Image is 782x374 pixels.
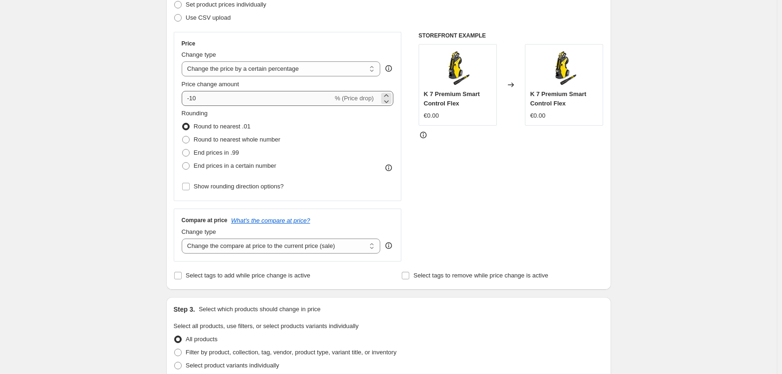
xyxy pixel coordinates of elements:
[194,149,239,156] span: End prices in .99
[194,123,251,130] span: Round to nearest .01
[194,162,276,169] span: End prices in a certain number
[384,241,393,250] div: help
[413,272,548,279] span: Select tags to remove while price change is active
[530,111,546,120] div: €0.00
[335,95,374,102] span: % (Price drop)
[546,49,583,87] img: d2_f1d6b06a-85ff-4f40-93ad-51aab43c5c40_80x.jpg
[174,322,359,329] span: Select all products, use filters, or select products variants individually
[384,64,393,73] div: help
[182,91,333,106] input: -15
[424,111,439,120] div: €0.00
[182,81,239,88] span: Price change amount
[424,90,480,107] span: K 7 Premium Smart Control Flex
[186,14,231,21] span: Use CSV upload
[186,272,310,279] span: Select tags to add while price change is active
[182,217,228,224] h3: Compare at price
[182,110,208,117] span: Rounding
[194,183,284,190] span: Show rounding direction options?
[182,40,195,47] h3: Price
[186,349,397,356] span: Filter by product, collection, tag, vendor, product type, variant title, or inventory
[174,305,195,314] h2: Step 3.
[199,305,320,314] p: Select which products should change in price
[186,362,279,369] span: Select product variants individually
[186,1,266,8] span: Set product prices individually
[530,90,586,107] span: K 7 Premium Smart Control Flex
[231,217,310,224] button: What's the compare at price?
[182,51,216,58] span: Change type
[439,49,476,87] img: d2_f1d6b06a-85ff-4f40-93ad-51aab43c5c40_80x.jpg
[419,32,604,39] h6: STOREFRONT EXAMPLE
[182,228,216,235] span: Change type
[186,336,218,343] span: All products
[194,136,280,143] span: Round to nearest whole number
